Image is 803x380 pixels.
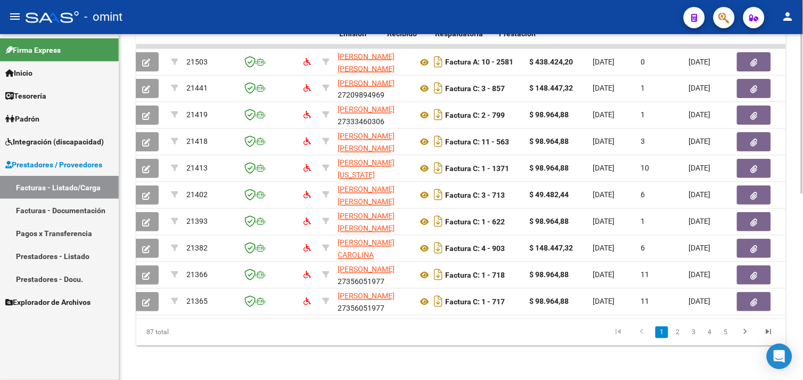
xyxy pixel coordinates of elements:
span: 6 [641,244,645,253]
strong: $ 98.964,88 [529,271,569,279]
li: page 1 [654,324,670,342]
a: go to first page [609,327,629,338]
span: [PERSON_NAME] [338,106,395,114]
i: Descargar documento [431,160,445,177]
div: 27265404540 [338,237,409,260]
span: 0 [641,58,645,66]
strong: Factura C: 11 - 563 [445,138,509,147]
li: page 5 [718,324,734,342]
span: [DATE] [689,217,711,226]
span: [DATE] [593,271,615,279]
span: [DATE] [689,84,711,93]
strong: $ 98.964,88 [529,138,569,146]
strong: $ 148.447,32 [529,244,573,253]
span: Período Prestación [499,17,536,38]
i: Descargar documento [431,293,445,310]
i: Descargar documento [431,187,445,204]
span: 11 [641,271,650,279]
span: [PERSON_NAME] [338,79,395,87]
strong: Factura C: 3 - 713 [445,191,505,200]
span: [DATE] [593,217,615,226]
span: 21419 [186,111,208,119]
span: 21413 [186,164,208,173]
div: 27342882191 [338,184,409,206]
i: Descargar documento [431,213,445,230]
strong: Factura C: 1 - 1371 [445,165,509,173]
div: 87 total [136,319,265,346]
strong: Factura C: 1 - 717 [445,298,505,306]
i: Descargar documento [431,133,445,150]
span: [PERSON_NAME] [PERSON_NAME] [338,52,395,73]
span: 21402 [186,191,208,199]
strong: Factura C: 1 - 718 [445,271,505,280]
span: [PERSON_NAME] [338,292,395,301]
span: Explorador de Archivos [5,296,91,308]
span: 21441 [186,84,208,93]
a: 2 [671,327,684,338]
mat-icon: menu [9,10,21,23]
div: 27235676090 [338,51,409,73]
div: 20321732837 [338,131,409,153]
span: [DATE] [593,191,615,199]
span: 1 [641,84,645,93]
span: [PERSON_NAME] [PERSON_NAME] [338,132,395,153]
span: [PERSON_NAME] [PERSON_NAME] [338,185,395,206]
div: 27356051977 [338,264,409,286]
span: [DATE] [593,84,615,93]
div: 27209894969 [338,77,409,100]
span: 3 [641,138,645,146]
span: [DATE] [593,164,615,173]
li: page 3 [686,324,702,342]
div: Open Intercom Messenger [767,344,792,369]
a: 5 [719,327,732,338]
strong: Factura C: 2 - 799 [445,111,505,120]
span: [DATE] [689,58,711,66]
strong: Factura C: 1 - 622 [445,218,505,227]
li: page 4 [702,324,718,342]
strong: $ 148.447,32 [529,84,573,93]
span: Firma Express [5,44,61,56]
span: 6 [641,191,645,199]
span: Días desde Emisión [339,17,376,38]
span: [DATE] [689,111,711,119]
span: 21382 [186,244,208,253]
span: [DATE] [689,244,711,253]
strong: $ 98.964,88 [529,111,569,119]
strong: $ 49.482,44 [529,191,569,199]
span: [DATE] [689,164,711,173]
span: 21418 [186,138,208,146]
span: Tesorería [5,90,46,102]
span: [DATE] [593,138,615,146]
span: Fecha Recibido [387,17,417,38]
strong: $ 98.964,88 [529,217,569,226]
a: 3 [687,327,700,338]
span: 1 [641,217,645,226]
a: 1 [655,327,668,338]
span: [DATE] [593,58,615,66]
div: 27203776581 [338,157,409,180]
div: 27356051977 [338,290,409,313]
strong: Factura A: 10 - 2581 [445,58,513,67]
span: [DATE] [593,111,615,119]
i: Descargar documento [431,53,445,70]
span: - omint [84,5,122,29]
span: [PERSON_NAME] [PERSON_NAME] [338,212,395,233]
div: 27412613150 [338,211,409,233]
span: [PERSON_NAME] [338,265,395,274]
span: Prestadores / Proveedores [5,159,102,171]
span: 11 [641,297,650,306]
strong: $ 438.424,20 [529,58,573,66]
a: go to next page [735,327,756,338]
strong: Factura C: 3 - 857 [445,85,505,93]
span: 10 [641,164,650,173]
mat-icon: person [782,10,794,23]
span: Inicio [5,67,32,79]
strong: Factura C: 4 - 903 [445,245,505,253]
span: 21503 [186,58,208,66]
span: 21365 [186,297,208,306]
a: go to last page [759,327,779,338]
span: [PERSON_NAME] CAROLINA [338,239,395,260]
span: Integración (discapacidad) [5,136,104,148]
span: 21393 [186,217,208,226]
strong: $ 98.964,88 [529,164,569,173]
